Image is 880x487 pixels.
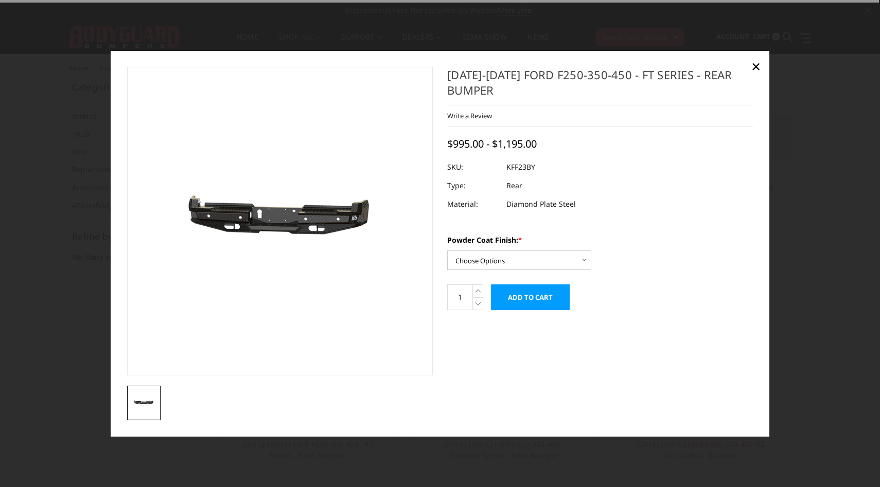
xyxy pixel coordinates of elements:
dt: SKU: [447,158,499,176]
input: Add to Cart [491,284,570,310]
iframe: Chat Widget [829,438,880,487]
dt: Material: [447,195,499,213]
span: $995.00 - $1,195.00 [447,137,537,151]
span: × [751,55,761,77]
label: Powder Coat Finish: [447,235,753,245]
a: Write a Review [447,111,492,120]
a: 2023-2026 Ford F250-350-450 - FT Series - Rear Bumper [127,67,433,375]
a: Close [748,58,764,75]
dt: Type: [447,176,499,195]
h1: [DATE]-[DATE] Ford F250-350-450 - FT Series - Rear Bumper [447,67,753,105]
dd: Rear [506,176,522,195]
dd: Diamond Plate Steel [506,195,576,213]
dd: KFF23BY [506,158,535,176]
img: 2023-2026 Ford F250-350-450 - FT Series - Rear Bumper [130,396,158,409]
